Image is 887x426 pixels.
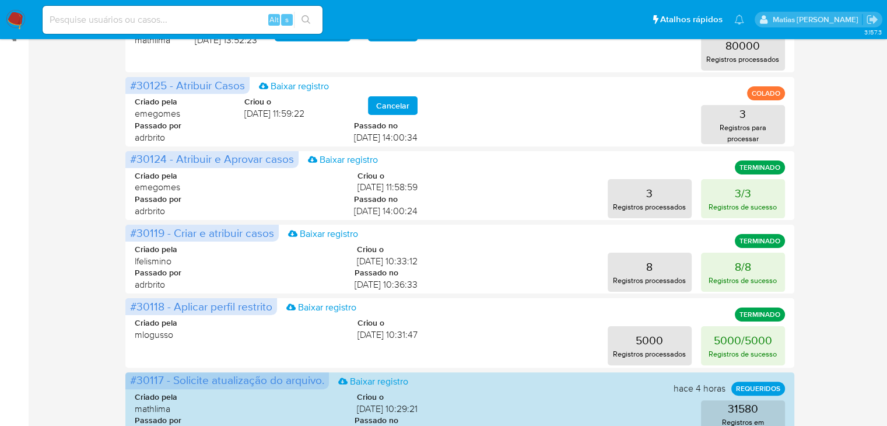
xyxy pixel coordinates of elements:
[294,12,318,28] button: search-icon
[285,14,289,25] span: s
[772,14,862,25] p: matias.logusso@mercadopago.com.br
[43,12,322,27] input: Pesquise usuários ou casos...
[866,13,878,26] a: Sair
[269,14,279,25] span: Alt
[734,15,744,25] a: Notificações
[864,27,881,37] span: 3.157.3
[660,13,723,26] span: Atalhos rápidos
